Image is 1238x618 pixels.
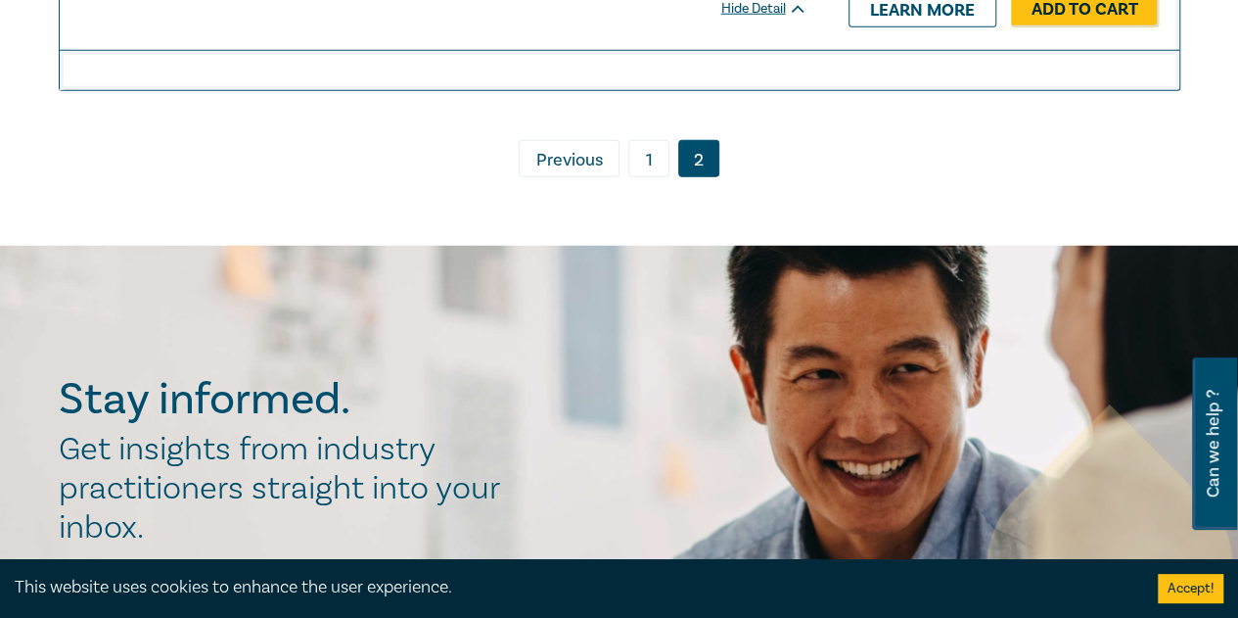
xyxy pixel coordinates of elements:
h2: Stay informed. [59,374,521,425]
span: Previous [536,148,603,173]
span: Can we help ? [1204,369,1222,518]
a: 1 [628,140,669,177]
a: Previous [519,140,619,177]
a: 2 [678,140,719,177]
div: This website uses cookies to enhance the user experience. [15,575,1128,600]
h2: Get insights from industry practitioners straight into your inbox. [59,430,521,547]
button: Accept cookies [1158,574,1223,603]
